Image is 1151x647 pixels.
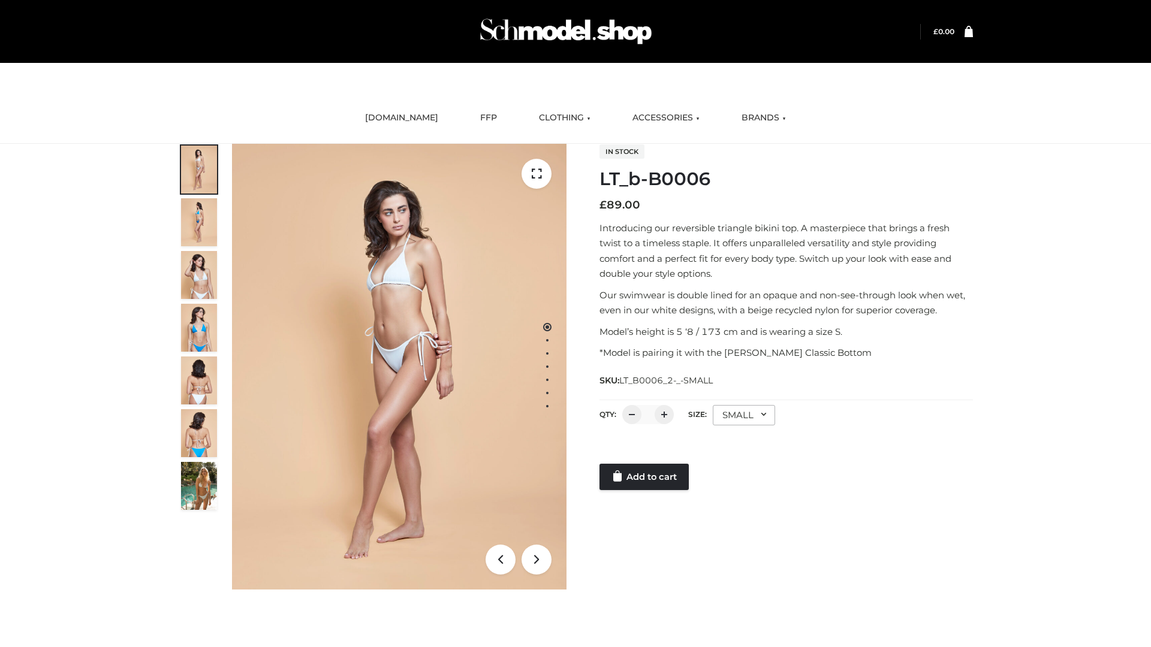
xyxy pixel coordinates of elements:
[933,27,954,36] bdi: 0.00
[599,168,973,190] h1: LT_b-B0006
[599,288,973,318] p: Our swimwear is double lined for an opaque and non-see-through look when wet, even in our white d...
[933,27,938,36] span: £
[181,409,217,457] img: ArielClassicBikiniTop_CloudNine_AzureSky_OW114ECO_8-scaled.jpg
[713,405,775,425] div: SMALL
[599,410,616,419] label: QTY:
[623,105,709,131] a: ACCESSORIES
[599,198,640,211] bdi: 89.00
[181,198,217,246] img: ArielClassicBikiniTop_CloudNine_AzureSky_OW114ECO_2-scaled.jpg
[356,105,447,131] a: [DOMAIN_NAME]
[599,373,714,388] span: SKU:
[530,105,599,131] a: CLOTHING
[181,462,217,510] img: Arieltop_CloudNine_AzureSky2.jpg
[599,198,607,211] span: £
[933,27,954,36] a: £0.00
[181,356,217,404] img: ArielClassicBikiniTop_CloudNine_AzureSky_OW114ECO_7-scaled.jpg
[619,375,713,386] span: LT_B0006_2-_-SMALL
[599,324,973,340] p: Model’s height is 5 ‘8 / 173 cm and is wearing a size S.
[599,345,973,361] p: *Model is pairing it with the [PERSON_NAME] Classic Bottom
[599,464,689,490] a: Add to cart
[476,8,656,55] img: Schmodel Admin 964
[688,410,707,419] label: Size:
[232,144,567,589] img: ArielClassicBikiniTop_CloudNine_AzureSky_OW114ECO_1
[599,144,644,159] span: In stock
[181,146,217,194] img: ArielClassicBikiniTop_CloudNine_AzureSky_OW114ECO_1-scaled.jpg
[181,251,217,299] img: ArielClassicBikiniTop_CloudNine_AzureSky_OW114ECO_3-scaled.jpg
[733,105,795,131] a: BRANDS
[181,304,217,352] img: ArielClassicBikiniTop_CloudNine_AzureSky_OW114ECO_4-scaled.jpg
[599,220,973,282] p: Introducing our reversible triangle bikini top. A masterpiece that brings a fresh twist to a time...
[471,105,506,131] a: FFP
